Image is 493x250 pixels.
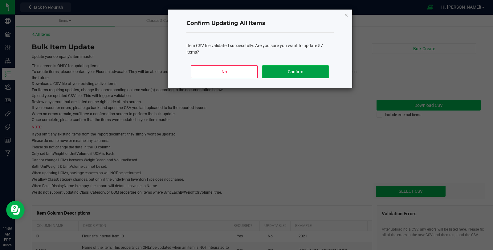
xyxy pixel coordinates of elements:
button: No [191,65,257,78]
h4: Confirm Updating All Items [186,19,334,27]
iframe: Resource center [6,201,25,219]
button: Close [344,11,348,18]
div: Item CSV file validated successfully. Are you sure you want to update 57 items? [186,42,334,55]
button: Confirm [262,65,328,78]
